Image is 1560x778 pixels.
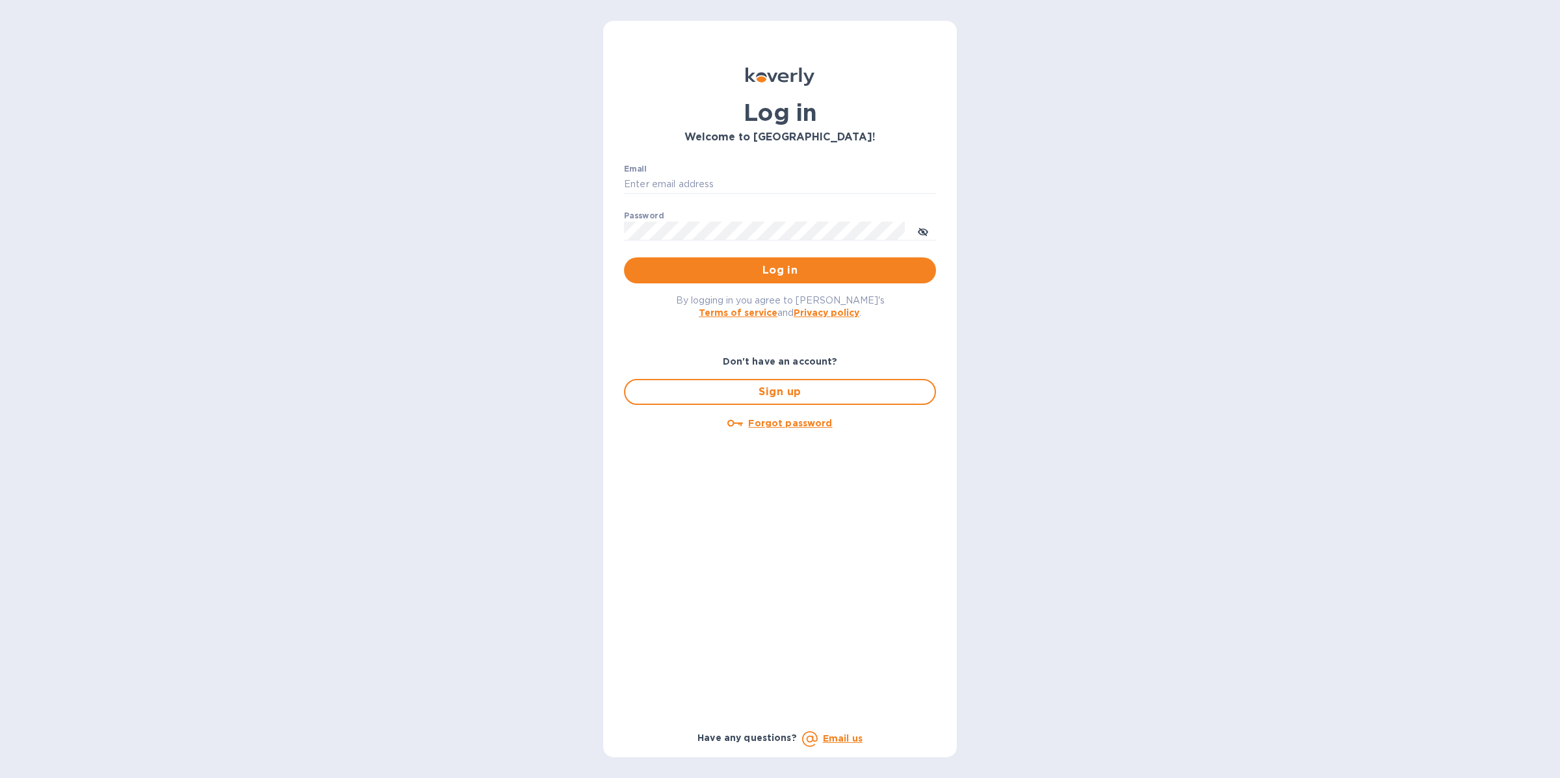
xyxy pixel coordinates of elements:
[624,257,936,283] button: Log in
[699,307,777,318] a: Terms of service
[748,418,832,428] u: Forgot password
[723,356,838,367] b: Don't have an account?
[624,165,647,173] label: Email
[794,307,859,318] a: Privacy policy
[697,733,797,743] b: Have any questions?
[634,263,926,278] span: Log in
[746,68,814,86] img: Koverly
[910,218,936,244] button: toggle password visibility
[676,295,885,318] span: By logging in you agree to [PERSON_NAME]'s and .
[624,379,936,405] button: Sign up
[624,212,664,220] label: Password
[823,733,863,744] a: Email us
[636,384,924,400] span: Sign up
[624,131,936,144] h3: Welcome to [GEOGRAPHIC_DATA]!
[624,99,936,126] h1: Log in
[624,175,936,194] input: Enter email address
